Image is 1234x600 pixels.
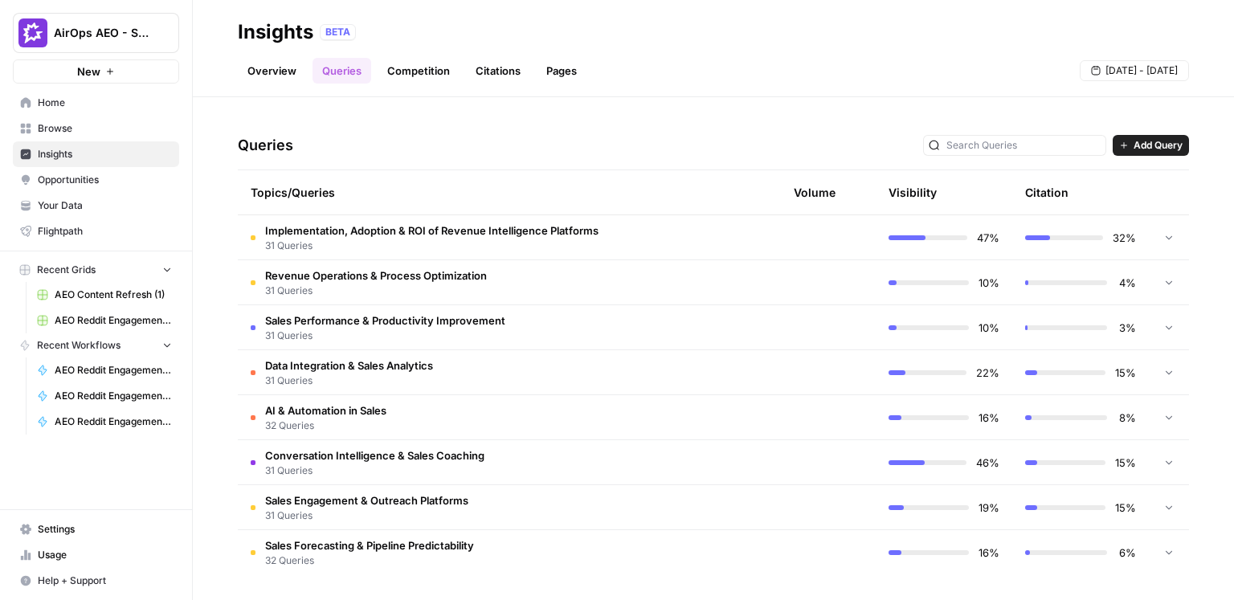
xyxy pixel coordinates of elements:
[265,492,468,508] span: Sales Engagement & Outreach Platforms
[1113,230,1136,246] span: 32%
[265,553,474,568] span: 32 Queries
[30,308,179,333] a: AEO Reddit Engagement (1)
[38,548,172,562] span: Usage
[13,542,179,568] a: Usage
[37,338,121,353] span: Recent Workflows
[1115,455,1136,471] span: 15%
[1025,170,1069,214] div: Citation
[13,218,179,244] a: Flightpath
[13,516,179,542] a: Settings
[38,173,172,187] span: Opportunities
[54,25,151,41] span: AirOps AEO - Single Brand (Gong)
[30,409,179,435] a: AEO Reddit Engagement - Fork
[265,447,484,463] span: Conversation Intelligence & Sales Coaching
[1117,320,1136,336] span: 3%
[466,58,530,84] a: Citations
[13,13,179,53] button: Workspace: AirOps AEO - Single Brand (Gong)
[794,185,836,201] span: Volume
[13,333,179,357] button: Recent Workflows
[979,275,999,291] span: 10%
[37,263,96,277] span: Recent Grids
[38,224,172,239] span: Flightpath
[55,288,172,302] span: AEO Content Refresh (1)
[30,357,179,383] a: AEO Reddit Engagement - Fork
[13,167,179,193] a: Opportunities
[1080,60,1189,81] button: [DATE] - [DATE]
[13,116,179,141] a: Browse
[55,313,172,328] span: AEO Reddit Engagement (1)
[1105,63,1178,78] span: [DATE] - [DATE]
[265,312,505,329] span: Sales Performance & Productivity Improvement
[265,463,484,478] span: 31 Queries
[946,137,1101,153] input: Search Queries
[265,373,433,388] span: 31 Queries
[265,222,599,239] span: Implementation, Adoption & ROI of Revenue Intelligence Platforms
[979,320,999,336] span: 10%
[265,537,474,553] span: Sales Forecasting & Pipeline Predictability
[30,282,179,308] a: AEO Content Refresh (1)
[265,267,487,284] span: Revenue Operations & Process Optimization
[1113,135,1189,156] button: Add Query
[18,18,47,47] img: AirOps AEO - Single Brand (Gong) Logo
[13,568,179,594] button: Help + Support
[979,545,999,561] span: 16%
[1117,275,1136,291] span: 4%
[13,90,179,116] a: Home
[30,383,179,409] a: AEO Reddit Engagement - Fork
[77,63,100,80] span: New
[979,410,999,426] span: 16%
[1117,410,1136,426] span: 8%
[979,500,999,516] span: 19%
[378,58,460,84] a: Competition
[1134,138,1183,153] span: Add Query
[977,230,999,246] span: 47%
[38,147,172,161] span: Insights
[265,508,468,523] span: 31 Queries
[55,414,172,429] span: AEO Reddit Engagement - Fork
[265,284,487,298] span: 31 Queries
[976,455,999,471] span: 46%
[313,58,371,84] a: Queries
[38,198,172,213] span: Your Data
[13,258,179,282] button: Recent Grids
[265,402,386,418] span: AI & Automation in Sales
[38,522,172,537] span: Settings
[1115,500,1136,516] span: 15%
[38,573,172,588] span: Help + Support
[238,19,313,45] div: Insights
[38,96,172,110] span: Home
[265,239,599,253] span: 31 Queries
[1117,545,1136,561] span: 6%
[55,389,172,403] span: AEO Reddit Engagement - Fork
[265,329,505,343] span: 31 Queries
[251,170,606,214] div: Topics/Queries
[13,193,179,218] a: Your Data
[320,24,356,40] div: BETA
[238,58,306,84] a: Overview
[13,141,179,167] a: Insights
[889,185,937,201] div: Visibility
[38,121,172,136] span: Browse
[265,418,386,433] span: 32 Queries
[238,134,293,157] h3: Queries
[265,357,433,373] span: Data Integration & Sales Analytics
[1115,365,1136,381] span: 15%
[537,58,586,84] a: Pages
[55,363,172,378] span: AEO Reddit Engagement - Fork
[13,59,179,84] button: New
[976,365,999,381] span: 22%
